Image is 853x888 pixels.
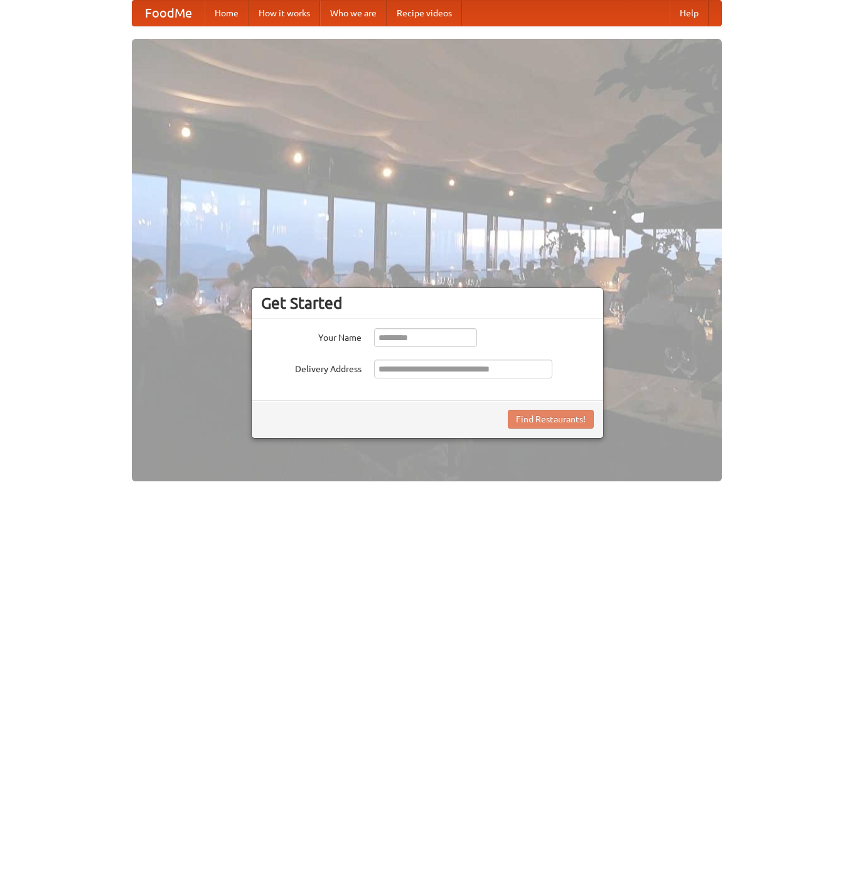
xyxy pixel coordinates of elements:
[261,360,362,375] label: Delivery Address
[387,1,462,26] a: Recipe videos
[261,294,594,313] h3: Get Started
[320,1,387,26] a: Who we are
[205,1,249,26] a: Home
[261,328,362,344] label: Your Name
[670,1,709,26] a: Help
[132,1,205,26] a: FoodMe
[249,1,320,26] a: How it works
[508,410,594,429] button: Find Restaurants!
